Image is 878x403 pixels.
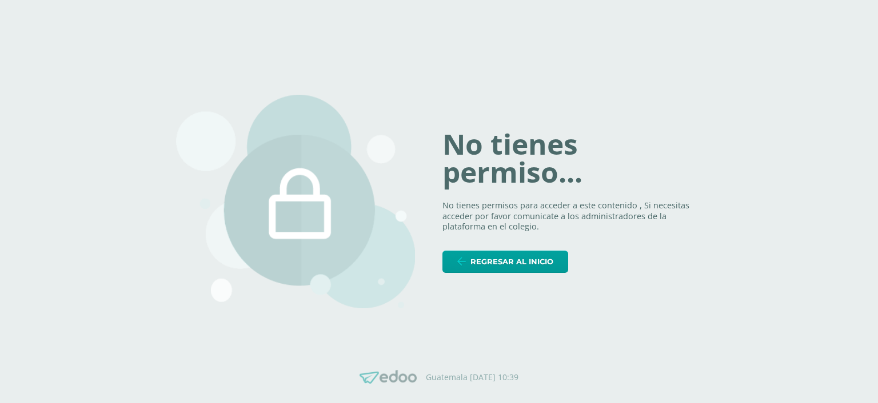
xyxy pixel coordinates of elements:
h1: No tienes permiso... [442,130,702,187]
img: Edoo [360,370,417,384]
p: Guatemala [DATE] 10:39 [426,372,518,382]
img: 403.png [176,95,415,308]
span: Regresar al inicio [470,251,553,272]
a: Regresar al inicio [442,251,568,273]
p: No tienes permisos para acceder a este contenido , Si necesitas acceder por favor comunicate a lo... [442,200,702,232]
